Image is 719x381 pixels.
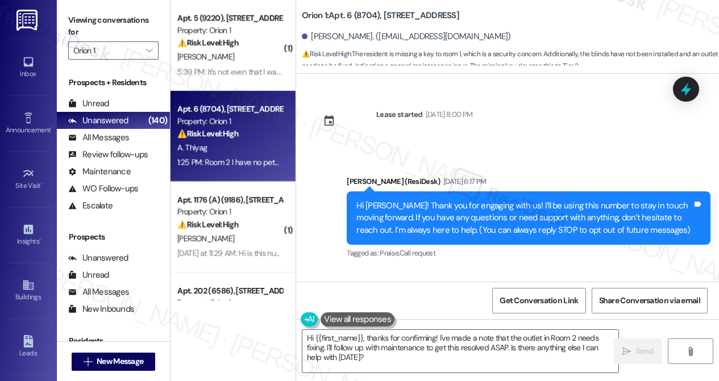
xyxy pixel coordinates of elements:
span: • [41,180,43,188]
div: Escalate [68,200,113,212]
span: Send [635,345,653,357]
span: Call request [400,248,435,258]
span: Praise , [380,248,399,258]
div: [DATE] at 11:29 AM: Hi is this number still working? I am not receiving any response [177,248,443,258]
label: Viewing conversations for [68,11,159,41]
div: 1:25 PM: Room 2 I have no pets and you have my full permission [177,157,386,168]
i:  [622,347,631,356]
div: Apt. 1176 (A) (9186), [STREET_ADDRESS] [177,194,282,206]
div: [PERSON_NAME] (ResiDesk) [347,175,710,191]
a: Buildings [6,275,51,306]
img: ResiDesk Logo [16,10,40,31]
div: Unanswered [68,252,128,264]
button: Share Conversation via email [592,288,708,313]
div: Property: Orion 1 [177,24,282,36]
i:  [686,347,695,356]
a: Site Visit • [6,164,51,195]
div: Hi [PERSON_NAME]! Thank you for engaging with us! I’ll be using this number to stay in touch movi... [356,200,692,236]
div: Unanswered [68,115,128,127]
div: Unread [68,98,109,110]
span: • [51,124,52,132]
input: All communities [73,41,140,60]
div: [PERSON_NAME]. ([EMAIL_ADDRESS][DOMAIN_NAME]) [302,31,511,43]
div: Property: Orion 1 [177,206,282,218]
div: Apt. 202 (6586), [STREET_ADDRESS] [177,285,282,297]
div: Prospects + Residents [57,77,170,89]
i:  [146,46,152,55]
div: Prospects [57,231,170,243]
div: WO Follow-ups [68,183,138,195]
div: Property: Orion 1 [177,297,282,309]
div: Tagged as: [347,245,710,261]
a: Inbox [6,52,51,83]
div: New Inbounds [68,303,134,315]
div: All Messages [68,132,129,144]
div: Apt. 6 (8704), [STREET_ADDRESS] [177,103,282,115]
button: Get Conversation Link [492,288,585,313]
textarea: Hi {{first_name}}, thanks for confirming! I've made a note that the outlet in Room 2 needs fixing... [302,330,618,372]
span: New Message [97,355,143,367]
strong: ⚠️ Risk Level: High [177,37,239,48]
div: Apt. 5 (9220), [STREET_ADDRESS] [177,12,282,24]
span: Share Conversation via email [599,295,700,307]
strong: ⚠️ Risk Level: High [177,128,239,139]
span: Get Conversation Link [500,295,578,307]
button: Send [613,338,662,364]
strong: ⚠️ Risk Level: High [177,219,239,229]
div: Lease started [376,108,423,120]
span: • [39,236,41,244]
span: A. Thiyag [177,143,207,153]
b: Orion 1: Apt. 6 (8704), [STREET_ADDRESS] [302,10,459,22]
a: Leads [6,332,51,362]
div: [DATE] 6:17 PM [440,175,487,187]
div: (140) [146,112,170,129]
span: [PERSON_NAME] [177,233,234,244]
button: New Message [72,353,156,371]
strong: ⚠️ Risk Level: High [302,49,351,58]
div: Maintenance [68,166,131,178]
div: All Messages [68,286,129,298]
div: Residents [57,335,170,347]
span: : The resident is missing a key to room 1, which is a security concern. Additionally, the blinds ... [302,48,719,73]
div: Property: Orion 1 [177,115,282,127]
a: Insights • [6,220,51,250]
div: Review follow-ups [68,149,148,161]
span: [PERSON_NAME] [177,52,234,62]
div: [DATE] 8:00 PM [423,108,473,120]
div: Unread [68,269,109,281]
i:  [84,357,92,366]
